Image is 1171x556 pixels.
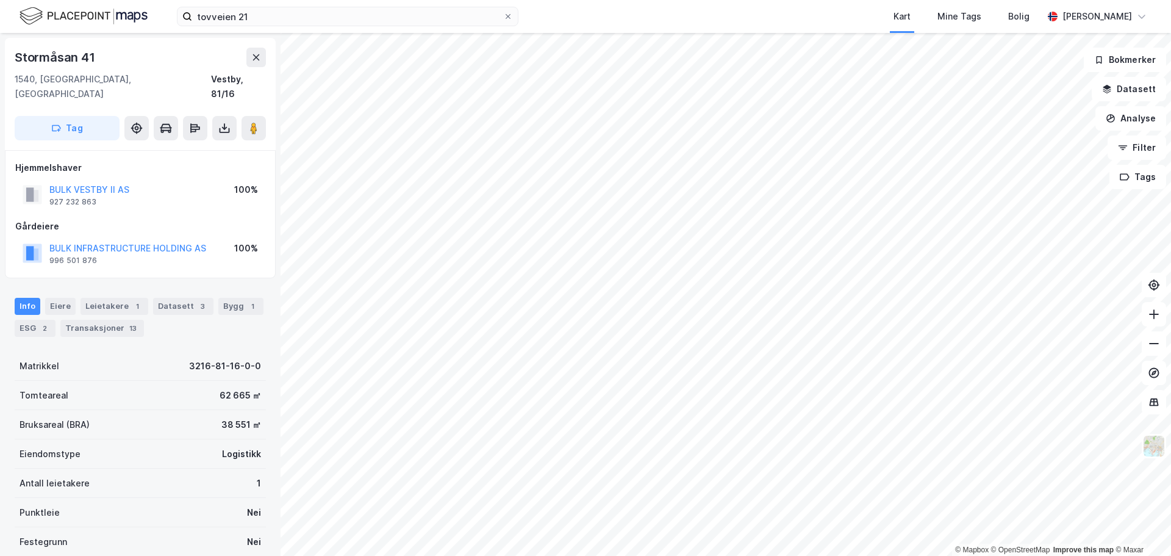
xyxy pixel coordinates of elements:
div: Leietakere [81,298,148,315]
a: Mapbox [955,546,989,554]
button: Bokmerker [1084,48,1166,72]
a: OpenStreetMap [991,546,1050,554]
div: Festegrunn [20,535,67,549]
img: logo.f888ab2527a4732fd821a326f86c7f29.svg [20,5,148,27]
div: 2 [38,322,51,334]
div: 3216-81-16-0-0 [189,359,261,374]
iframe: Chat Widget [1110,497,1171,556]
input: Søk på adresse, matrikkel, gårdeiere, leietakere eller personer [192,7,503,26]
div: ESG [15,320,56,337]
div: 13 [127,322,139,334]
div: Nei [247,535,261,549]
div: Mine Tags [937,9,981,24]
button: Filter [1108,135,1166,160]
div: Info [15,298,40,315]
div: 1540, [GEOGRAPHIC_DATA], [GEOGRAPHIC_DATA] [15,72,211,101]
div: 3 [196,300,209,312]
div: Stormåsan 41 [15,48,98,67]
div: Datasett [153,298,213,315]
button: Tags [1109,165,1166,189]
div: 1 [257,476,261,491]
div: 996 501 876 [49,256,97,265]
div: 1 [131,300,143,312]
button: Analyse [1095,106,1166,131]
div: Transaksjoner [60,320,144,337]
div: Nei [247,505,261,520]
div: Bygg [218,298,263,315]
img: Z [1142,435,1166,458]
div: Logistikk [222,447,261,461]
div: Bruksareal (BRA) [20,417,90,432]
div: Vestby, 81/16 [211,72,266,101]
div: Punktleie [20,505,60,520]
div: Eiere [45,298,76,315]
div: 100% [234,241,258,256]
div: Eiendomstype [20,447,81,461]
div: 62 665 ㎡ [220,388,261,403]
div: Tomteareal [20,388,68,403]
div: Gårdeiere [15,219,265,234]
button: Tag [15,116,120,140]
div: 100% [234,182,258,197]
a: Improve this map [1053,546,1114,554]
div: 927 232 863 [49,197,96,207]
div: Hjemmelshaver [15,161,265,175]
div: 1 [246,300,259,312]
div: Matrikkel [20,359,59,374]
div: Antall leietakere [20,476,90,491]
div: Bolig [1008,9,1030,24]
div: 38 551 ㎡ [221,417,261,432]
button: Datasett [1092,77,1166,101]
div: Kart [893,9,911,24]
div: [PERSON_NAME] [1062,9,1132,24]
